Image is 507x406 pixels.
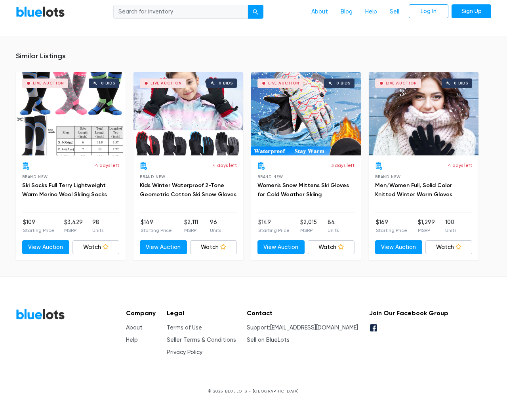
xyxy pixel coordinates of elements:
[336,81,351,85] div: 0 bids
[210,218,221,234] li: 96
[167,309,236,317] h5: Legal
[257,240,305,255] a: View Auction
[113,5,248,19] input: Search for inventory
[16,52,491,61] h5: Similar Listings
[328,227,339,234] p: Units
[16,388,491,394] p: © 2025 BLUELOTS • [GEOGRAPHIC_DATA]
[210,227,221,234] p: Units
[305,4,334,19] a: About
[64,227,83,234] p: MSRP
[213,162,237,169] p: 4 days left
[219,81,233,85] div: 0 bids
[386,81,417,85] div: Live Auction
[184,227,198,234] p: MSRP
[376,227,407,234] p: Starting Price
[92,218,103,234] li: 98
[300,218,317,234] li: $2,015
[331,162,355,169] p: 3 days left
[369,72,478,155] a: Live Auction 0 bids
[151,81,182,85] div: Live Auction
[23,227,54,234] p: Starting Price
[22,240,69,255] a: View Auction
[126,337,138,343] a: Help
[445,218,456,234] li: 100
[375,182,452,198] a: Men/Women Full, Solid Color Knitted Winter Warm Gloves
[141,218,172,234] li: $149
[383,4,406,19] a: Sell
[16,6,65,17] a: BlueLots
[247,309,358,317] h5: Contact
[448,162,472,169] p: 4 days left
[22,174,48,179] span: Brand New
[257,182,349,198] a: Women's Snow Mittens Ski Gloves for Cold Weather Skiing
[308,240,355,255] a: Watch
[126,309,156,317] h5: Company
[167,349,202,356] a: Privacy Policy
[247,324,358,332] li: Support:
[22,182,107,198] a: Ski Socks Full Terry Lightweight Warm Merino Wool Skiing Socks
[251,72,361,155] a: Live Auction 0 bids
[268,81,299,85] div: Live Auction
[23,218,54,234] li: $109
[141,227,172,234] p: Starting Price
[376,218,407,234] li: $169
[126,324,143,331] a: About
[454,81,468,85] div: 0 bids
[72,240,120,255] a: Watch
[258,227,290,234] p: Starting Price
[452,4,491,19] a: Sign Up
[334,4,359,19] a: Blog
[167,337,236,343] a: Seller Terms & Conditions
[375,240,422,255] a: View Auction
[64,218,83,234] li: $3,429
[16,308,65,320] a: BlueLots
[270,324,358,331] a: [EMAIL_ADDRESS][DOMAIN_NAME]
[33,81,64,85] div: Live Auction
[247,337,290,343] a: Sell on BlueLots
[359,4,383,19] a: Help
[101,81,115,85] div: 0 bids
[409,4,448,19] a: Log In
[140,174,166,179] span: Brand New
[190,240,237,255] a: Watch
[300,227,317,234] p: MSRP
[133,72,243,155] a: Live Auction 0 bids
[167,324,202,331] a: Terms of Use
[95,162,119,169] p: 4 days left
[418,218,435,234] li: $1,299
[184,218,198,234] li: $2,111
[369,309,448,317] h5: Join Our Facebook Group
[140,182,236,198] a: Kids Winter Waterproof 2-Tone Geometric Cotton Ski Snow Gloves
[328,218,339,234] li: 84
[425,240,473,255] a: Watch
[140,240,187,255] a: View Auction
[445,227,456,234] p: Units
[257,174,283,179] span: Brand New
[258,218,290,234] li: $149
[16,72,126,155] a: Live Auction 0 bids
[375,174,401,179] span: Brand New
[92,227,103,234] p: Units
[418,227,435,234] p: MSRP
